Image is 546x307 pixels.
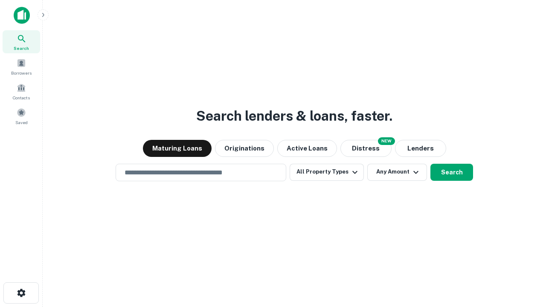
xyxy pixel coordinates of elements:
span: Borrowers [11,70,32,76]
button: Search distressed loans with lien and other non-mortgage details. [340,140,392,157]
span: Search [14,45,29,52]
button: Any Amount [367,164,427,181]
button: Originations [215,140,274,157]
img: capitalize-icon.png [14,7,30,24]
a: Contacts [3,80,40,103]
button: Search [430,164,473,181]
button: All Property Types [290,164,364,181]
a: Borrowers [3,55,40,78]
a: Saved [3,104,40,127]
span: Contacts [13,94,30,101]
button: Maturing Loans [143,140,212,157]
iframe: Chat Widget [503,239,546,280]
a: Search [3,30,40,53]
div: NEW [378,137,395,145]
button: Active Loans [277,140,337,157]
span: Saved [15,119,28,126]
button: Lenders [395,140,446,157]
h3: Search lenders & loans, faster. [196,106,392,126]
